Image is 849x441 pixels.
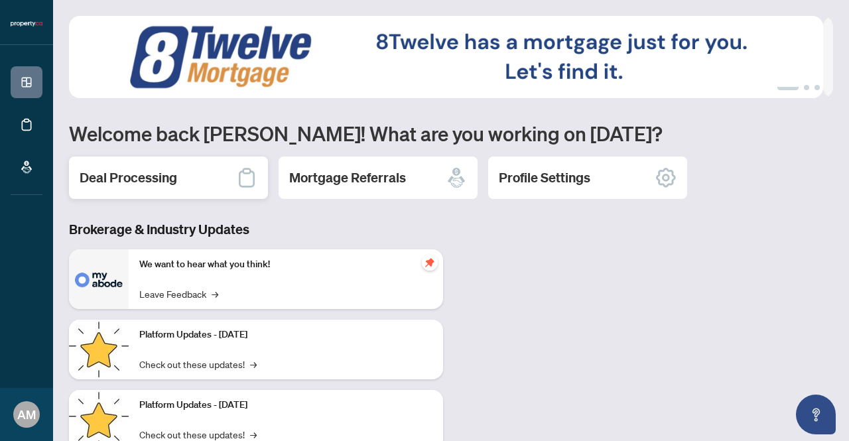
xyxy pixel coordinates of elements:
[777,85,799,90] button: 1
[422,255,438,271] span: pushpin
[139,257,432,272] p: We want to hear what you think!
[804,85,809,90] button: 2
[499,168,590,187] h2: Profile Settings
[250,357,257,371] span: →
[69,249,129,309] img: We want to hear what you think!
[69,220,443,239] h3: Brokerage & Industry Updates
[80,168,177,187] h2: Deal Processing
[11,20,42,28] img: logo
[139,357,257,371] a: Check out these updates!→
[69,320,129,379] img: Platform Updates - July 21, 2025
[289,168,406,187] h2: Mortgage Referrals
[212,286,218,301] span: →
[815,85,820,90] button: 3
[69,121,833,146] h1: Welcome back [PERSON_NAME]! What are you working on [DATE]?
[139,398,432,412] p: Platform Updates - [DATE]
[17,405,36,424] span: AM
[69,16,823,98] img: Slide 0
[139,328,432,342] p: Platform Updates - [DATE]
[139,286,218,301] a: Leave Feedback→
[796,395,836,434] button: Open asap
